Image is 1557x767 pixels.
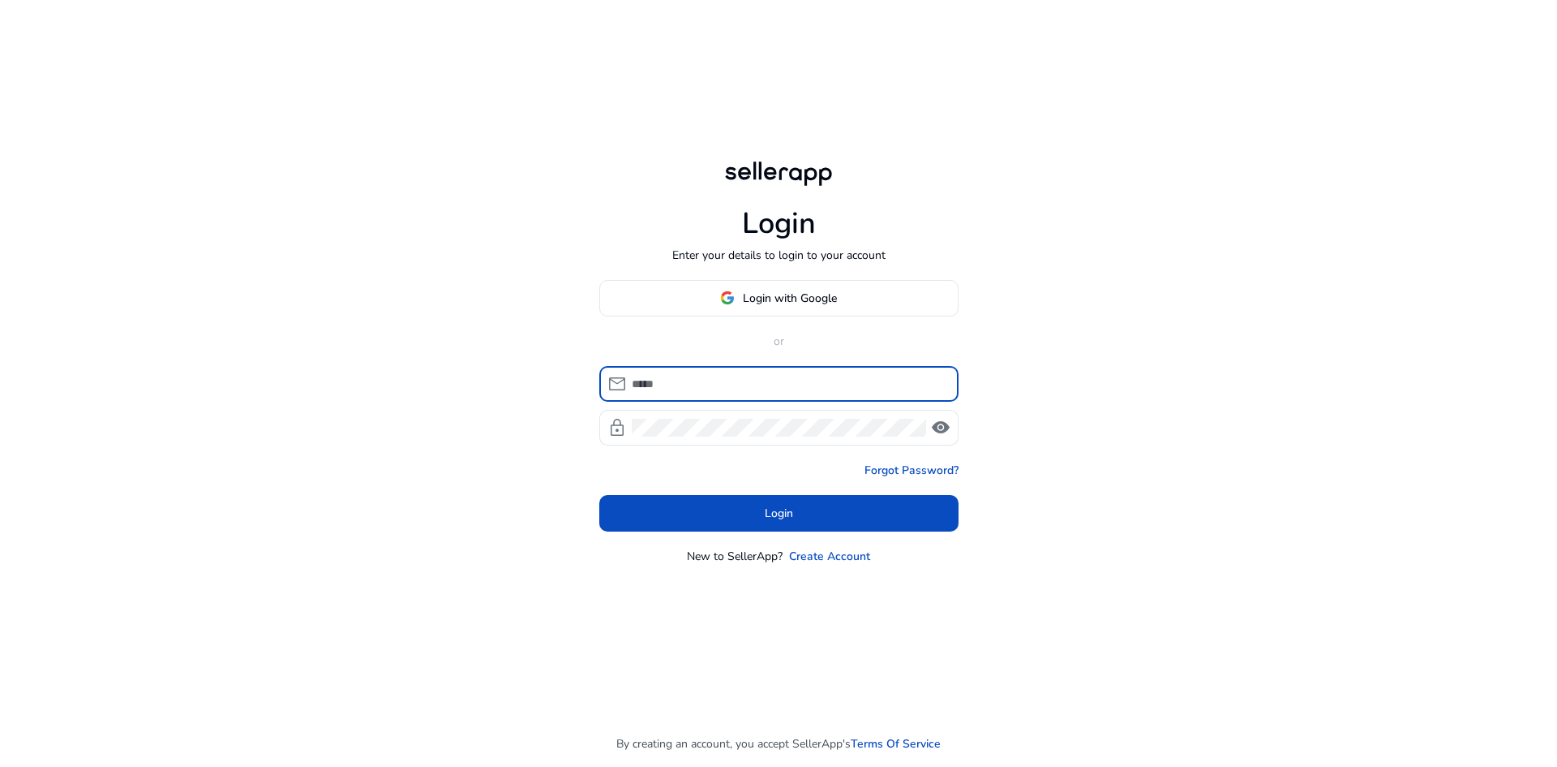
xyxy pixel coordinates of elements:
img: google-logo.svg [720,291,735,305]
span: visibility [931,418,950,437]
a: Terms Of Service [851,735,941,752]
span: mail [607,374,627,394]
p: New to SellerApp? [687,548,783,565]
button: Login [599,495,959,532]
span: lock [607,418,627,437]
h1: Login [742,206,816,241]
a: Forgot Password? [864,462,959,479]
p: Enter your details to login to your account [672,247,886,264]
span: Login with Google [743,290,837,307]
a: Create Account [789,548,870,565]
p: or [599,333,959,350]
button: Login with Google [599,280,959,317]
span: Login [765,505,793,522]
